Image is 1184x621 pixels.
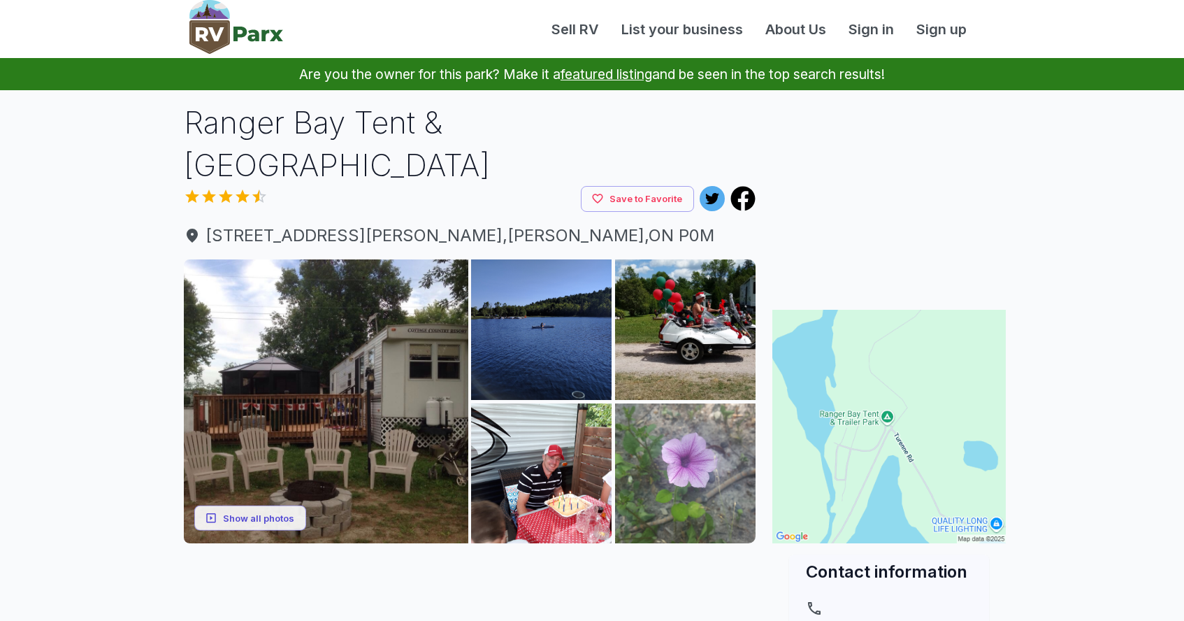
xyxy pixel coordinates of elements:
p: Are you the owner for this park? Make it a and be seen in the top search results! [17,58,1167,90]
img: AAcXr8pQV70qWeIzPyhhtAnX0gVmNc-d5xiBmCUOVYydslqdRwXxyWi6LnfU_066mDOMrt0lL3Cz4qs7lS-OW0QDic_swJMiN... [184,259,468,544]
iframe: Advertisement [772,101,1006,276]
a: Sign up [905,19,978,40]
iframe: Advertisement [184,543,756,606]
a: About Us [754,19,837,40]
a: featured listing [561,66,652,83]
img: AAcXr8q2YFxgXHRx_EeY7G4GWa_eZQBkhpoUljuYQlPxpT33RklHLgeY1iI8uzz7PJcC0l0-JM4sUOVBpMc8MNyLVa8_gJnQ9... [471,259,612,400]
span: [STREET_ADDRESS][PERSON_NAME] , [PERSON_NAME] , ON P0M [184,223,756,248]
a: Sign in [837,19,905,40]
img: AAcXr8o76SzcFtpzfK2EWI4sAdo754kq-34zCfMVWfheBbdSNEhPX3J7JrBqPnl54e9cAWoOc_TqDvOMNEYfYqgBHPbdCe1Nz... [615,259,756,400]
img: AAcXr8qcry8Jv4WRmaG4dTjrq0296KhDYCyYhNf_mTxzM-9lAntMiCnBs7PwUwJFtkXcy9R1uH1W5dzHtDMyV03r97eahXOOH... [471,404,612,544]
h1: Ranger Bay Tent & [GEOGRAPHIC_DATA] [184,101,756,186]
img: Map for Ranger Bay Tent & Trailer Park [772,310,1006,543]
a: List your business [610,19,754,40]
a: [STREET_ADDRESS][PERSON_NAME],[PERSON_NAME],ON P0M [184,223,756,248]
a: Sell RV [540,19,610,40]
button: Save to Favorite [581,186,694,212]
h2: Contact information [806,560,972,583]
button: Show all photos [194,505,306,531]
img: AAcXr8oUEROpZuz6GShns0ZERWHTo2Jgo5zcmoRdZnn1kjPg09-UsL77053geXkFGq2LvincId9_WIdi5Lq2Sa1GtG_IP4dkD... [615,404,756,544]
